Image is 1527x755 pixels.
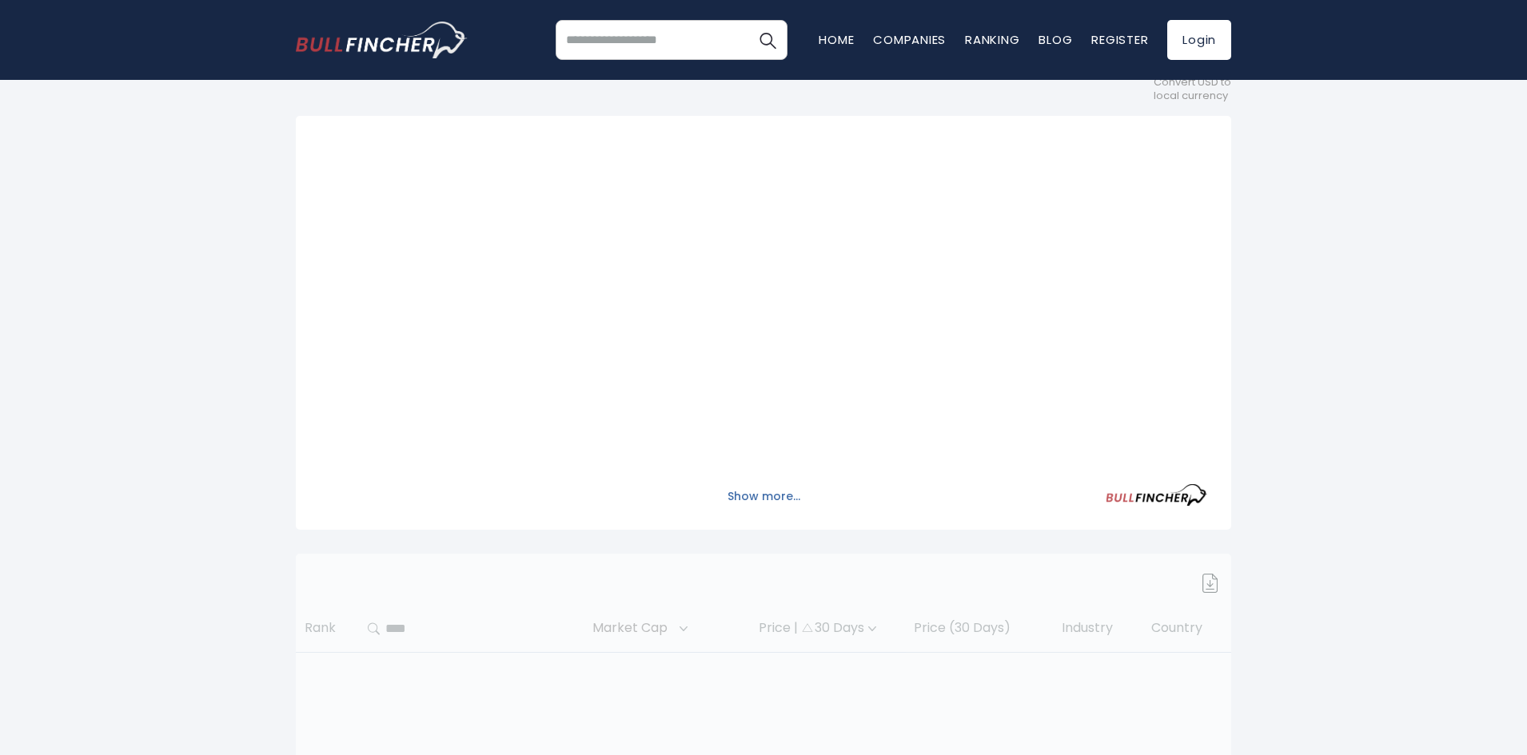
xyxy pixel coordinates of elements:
[296,22,468,58] a: Go to homepage
[1039,31,1072,48] a: Blog
[965,31,1019,48] a: Ranking
[819,31,854,48] a: Home
[1167,20,1231,60] a: Login
[748,20,787,60] button: Search
[873,31,946,48] a: Companies
[1154,76,1231,103] span: Convert USD to local currency
[718,483,810,510] button: Show more...
[1091,31,1148,48] a: Register
[296,22,468,58] img: bullfincher logo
